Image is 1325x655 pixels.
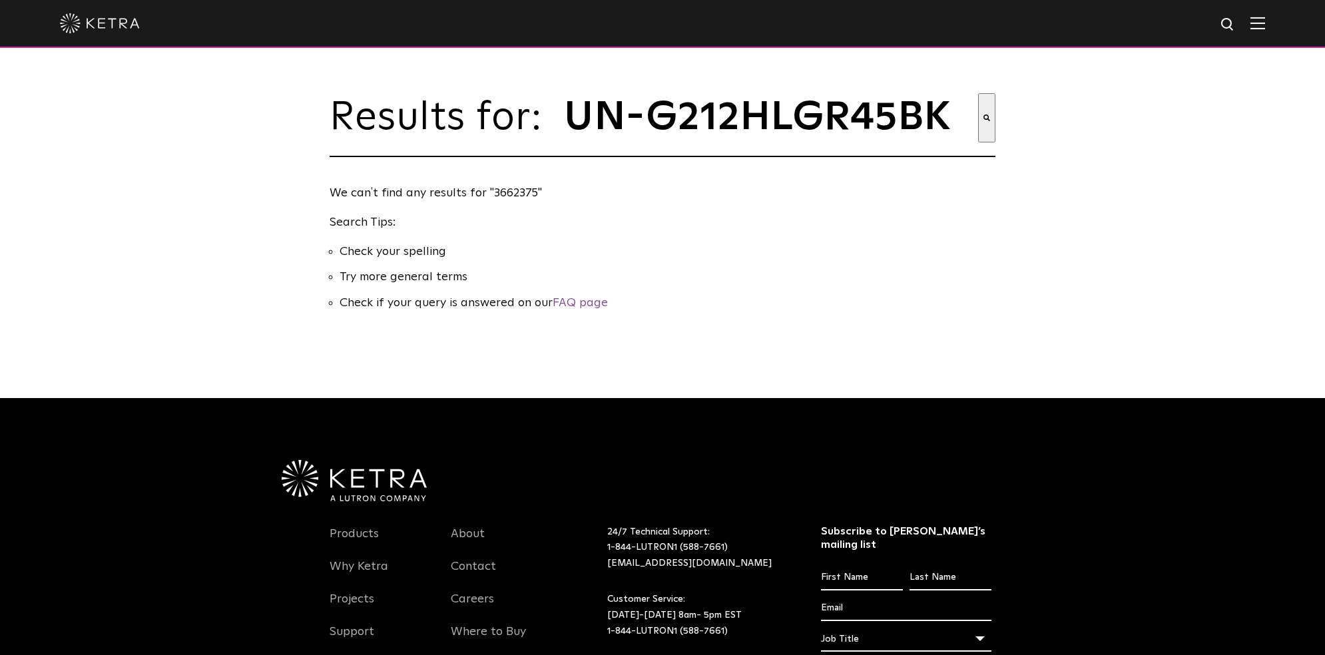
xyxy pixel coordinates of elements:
[553,297,608,309] a: FAQ page
[607,558,772,568] a: [EMAIL_ADDRESS][DOMAIN_NAME]
[821,626,992,652] div: Job Title
[821,596,992,621] input: Email
[340,242,995,262] li: Check your spelling
[607,543,728,552] a: 1-844-LUTRON1 (588-7661)
[282,460,427,501] img: Ketra-aLutronCo_White_RGB
[910,565,991,590] input: Last Name
[451,527,485,557] a: About
[607,592,788,639] p: Customer Service: [DATE]-[DATE] 8am- 5pm EST
[821,525,992,552] h3: Subscribe to [PERSON_NAME]’s mailing list
[607,525,788,572] p: 24/7 Technical Support:
[340,268,995,287] li: Try more general terms
[451,592,494,622] a: Careers
[340,294,995,313] li: Check if your query is answered on our
[330,559,388,590] a: Why Ketra
[330,98,556,138] span: Results for:
[451,624,526,655] a: Where to Buy
[60,13,140,33] img: ketra-logo-2019-white
[330,624,374,655] a: Support
[330,213,989,232] p: Search Tips:
[330,527,379,557] a: Products
[451,559,496,590] a: Contact
[607,626,728,636] a: 1-844-LUTRON1 (588-7661)
[1220,17,1236,33] img: search icon
[821,565,903,590] input: First Name
[330,592,374,622] a: Projects
[1250,17,1265,29] img: Hamburger%20Nav.svg
[563,93,978,142] input: This is a search field with an auto-suggest feature attached.
[978,93,995,142] button: Search
[330,184,989,203] p: We can′t find any results for "3662375"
